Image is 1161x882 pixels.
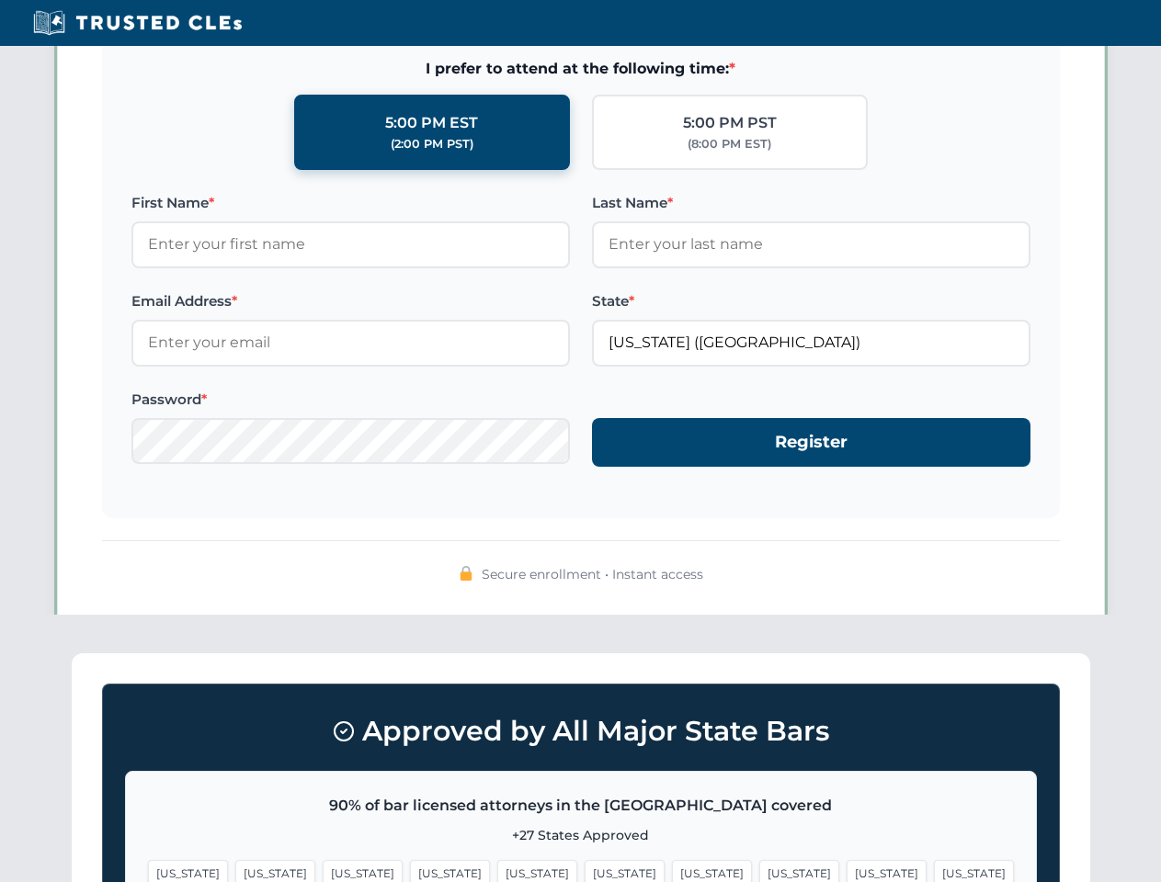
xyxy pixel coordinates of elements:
[131,221,570,267] input: Enter your first name
[131,290,570,312] label: Email Address
[482,564,703,584] span: Secure enrollment • Instant access
[131,192,570,214] label: First Name
[688,135,771,153] div: (8:00 PM EST)
[391,135,473,153] div: (2:00 PM PST)
[592,320,1030,366] input: Florida (FL)
[592,192,1030,214] label: Last Name
[131,320,570,366] input: Enter your email
[459,566,473,581] img: 🔒
[592,290,1030,312] label: State
[125,707,1037,756] h3: Approved by All Major State Bars
[148,794,1014,818] p: 90% of bar licensed attorneys in the [GEOGRAPHIC_DATA] covered
[592,418,1030,467] button: Register
[683,111,777,135] div: 5:00 PM PST
[131,57,1030,81] span: I prefer to attend at the following time:
[28,9,247,37] img: Trusted CLEs
[385,111,478,135] div: 5:00 PM EST
[131,389,570,411] label: Password
[148,825,1014,845] p: +27 States Approved
[592,221,1030,267] input: Enter your last name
